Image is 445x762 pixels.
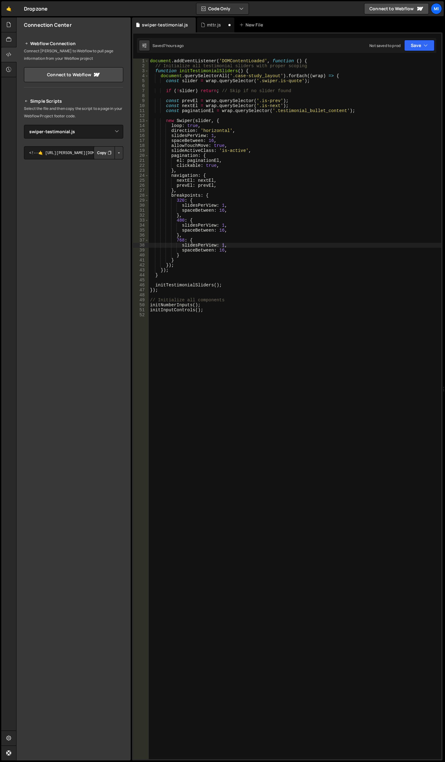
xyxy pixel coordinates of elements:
[133,248,149,253] div: 39
[133,253,149,258] div: 40
[196,3,249,14] button: Code Only
[133,213,149,218] div: 32
[133,168,149,173] div: 23
[24,105,123,120] p: Select the file and then copy the script to a page in your Webflow Project footer code.
[207,22,221,28] div: mttr.js
[133,68,149,73] div: 3
[133,223,149,228] div: 34
[133,203,149,208] div: 30
[133,108,149,113] div: 11
[133,268,149,273] div: 43
[133,158,149,163] div: 21
[152,43,184,48] div: Saved
[133,73,149,78] div: 4
[133,88,149,93] div: 7
[1,1,16,16] a: 🤙
[133,173,149,178] div: 24
[431,3,442,14] a: Mi
[133,208,149,213] div: 31
[24,146,123,159] textarea: <!--🤙 [URL][PERSON_NAME][DOMAIN_NAME]> <script>document.addEventListener("DOMContentLoaded", func...
[369,43,400,48] div: Not saved to prod
[239,22,265,28] div: New File
[133,233,149,238] div: 36
[133,313,149,317] div: 52
[133,163,149,168] div: 22
[133,238,149,243] div: 37
[133,138,149,143] div: 17
[133,193,149,198] div: 28
[133,98,149,103] div: 9
[133,128,149,133] div: 15
[133,178,149,183] div: 25
[24,47,123,62] p: Connect [PERSON_NAME] to Webflow to pull page information from your Webflow project
[94,146,115,159] button: Copy
[133,59,149,63] div: 1
[24,21,72,28] h2: Connection Center
[133,283,149,288] div: 46
[133,123,149,128] div: 14
[133,188,149,193] div: 27
[133,278,149,283] div: 45
[133,198,149,203] div: 29
[133,308,149,313] div: 51
[133,288,149,293] div: 47
[133,293,149,298] div: 48
[133,113,149,118] div: 12
[133,143,149,148] div: 18
[133,103,149,108] div: 10
[164,43,184,48] div: 7 hours ago
[133,148,149,153] div: 19
[404,40,434,51] button: Save
[133,263,149,268] div: 42
[133,303,149,308] div: 50
[133,258,149,263] div: 41
[94,146,123,159] div: Button group with nested dropdown
[133,83,149,88] div: 6
[133,273,149,278] div: 44
[24,5,48,12] div: Dropzone
[133,298,149,303] div: 49
[133,78,149,83] div: 5
[142,22,188,28] div: swiper-testimonial.js
[24,97,123,105] h2: Simple Scripts
[133,153,149,158] div: 20
[133,243,149,248] div: 38
[24,230,124,286] iframe: YouTube video player
[133,228,149,233] div: 35
[133,218,149,223] div: 33
[133,133,149,138] div: 16
[133,183,149,188] div: 26
[133,93,149,98] div: 8
[24,170,124,226] iframe: YouTube video player
[24,67,123,82] a: Connect to Webflow
[24,40,123,47] h2: Webflow Connection
[133,63,149,68] div: 2
[364,3,429,14] a: Connect to Webflow
[133,118,149,123] div: 13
